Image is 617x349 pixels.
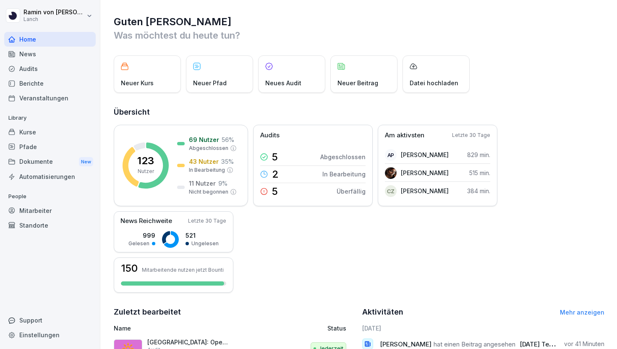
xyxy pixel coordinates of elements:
[147,339,231,346] p: [GEOGRAPHIC_DATA]: Opening
[385,149,397,161] div: AP
[24,16,85,22] p: Lanch
[221,157,234,166] p: 35 %
[322,170,366,178] p: In Bearbeitung
[24,9,85,16] p: Ramin von [PERSON_NAME]
[401,150,449,159] p: [PERSON_NAME]
[193,79,227,87] p: Neuer Pfad
[128,240,149,247] p: Gelesen
[137,156,154,166] p: 123
[189,157,219,166] p: 43 Nutzer
[4,203,96,218] a: Mitarbeiter
[189,144,228,152] p: Abgeschlossen
[4,32,96,47] a: Home
[4,328,96,342] a: Einstellungen
[337,79,378,87] p: Neuer Beitrag
[191,240,219,247] p: Ungelesen
[385,167,397,179] img: lbqg5rbd359cn7pzouma6c8b.png
[4,125,96,139] a: Kurse
[222,135,234,144] p: 56 %
[114,324,262,333] p: Name
[4,154,96,170] div: Dokumente
[560,309,604,316] a: Mehr anzeigen
[564,340,604,348] p: vor 41 Minuten
[401,186,449,195] p: [PERSON_NAME]
[188,217,226,225] p: Letzte 30 Tage
[260,131,280,140] p: Audits
[142,267,224,273] p: Mitarbeitende nutzen jetzt Bounti
[362,306,403,318] h2: Aktivitäten
[467,150,490,159] p: 829 min.
[79,157,93,167] div: New
[272,186,278,197] p: 5
[434,340,515,348] span: hat einen Beitrag angesehen
[4,139,96,154] a: Pfade
[265,79,301,87] p: Neues Audit
[380,340,431,348] span: [PERSON_NAME]
[452,131,490,139] p: Letzte 30 Tage
[218,179,227,188] p: 9 %
[362,324,605,333] h6: [DATE]
[4,61,96,76] a: Audits
[4,111,96,125] p: Library
[4,169,96,184] a: Automatisierungen
[4,47,96,61] a: News
[114,106,604,118] h2: Übersicht
[467,186,490,195] p: 384 min.
[272,152,278,162] p: 5
[4,313,96,328] div: Support
[320,152,366,161] p: Abgeschlossen
[385,131,424,140] p: Am aktivsten
[189,179,216,188] p: 11 Nutzer
[4,154,96,170] a: DokumenteNew
[4,190,96,203] p: People
[337,187,366,196] p: Überfällig
[186,231,219,240] p: 521
[114,29,604,42] p: Was möchtest du heute tun?
[401,168,449,177] p: [PERSON_NAME]
[121,79,154,87] p: Neuer Kurs
[272,169,279,179] p: 2
[410,79,458,87] p: Datei hochladen
[385,185,397,197] div: CZ
[189,188,228,196] p: Nicht begonnen
[114,306,356,318] h2: Zuletzt bearbeitet
[4,91,96,105] a: Veranstaltungen
[4,218,96,233] a: Standorte
[189,135,219,144] p: 69 Nutzer
[4,76,96,91] a: Berichte
[327,324,346,333] p: Status
[128,231,155,240] p: 999
[189,166,225,174] p: In Bearbeitung
[121,263,138,273] h3: 150
[469,168,490,177] p: 515 min.
[120,216,172,226] p: News Reichweite
[138,168,154,175] p: Nutzer
[114,15,604,29] h1: Guten [PERSON_NAME]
